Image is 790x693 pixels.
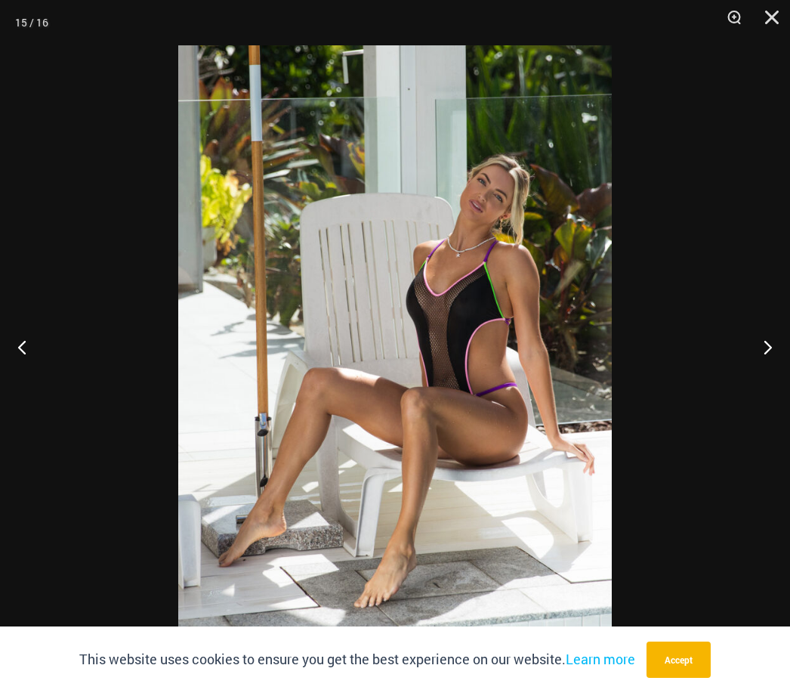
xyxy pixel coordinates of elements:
[566,650,635,668] a: Learn more
[647,642,711,678] button: Accept
[15,11,48,34] div: 15 / 16
[733,309,790,385] button: Next
[79,648,635,671] p: This website uses cookies to ensure you get the best experience on our website.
